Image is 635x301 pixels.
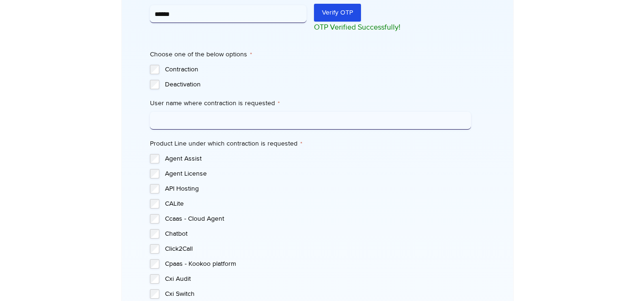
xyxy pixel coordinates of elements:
label: User name where contraction is requested [150,99,471,108]
label: CALite [165,199,471,208]
label: Chatbot [165,229,471,239]
label: Click2Call [165,244,471,254]
p: OTP Verified Successfully! [314,22,471,33]
label: API Hosting [165,184,471,193]
label: Ccaas - Cloud Agent [165,214,471,224]
label: Cxi Audit [165,274,471,284]
legend: Product Line under which contraction is requested [150,139,302,148]
label: Deactivation [165,80,471,89]
button: Verify OTP [314,4,361,22]
label: Cxi Switch [165,289,471,299]
legend: Choose one of the below options [150,50,252,59]
label: Contraction [165,65,471,74]
label: Cpaas - Kookoo platform [165,259,471,269]
label: Agent License [165,169,471,178]
label: Agent Assist [165,154,471,163]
